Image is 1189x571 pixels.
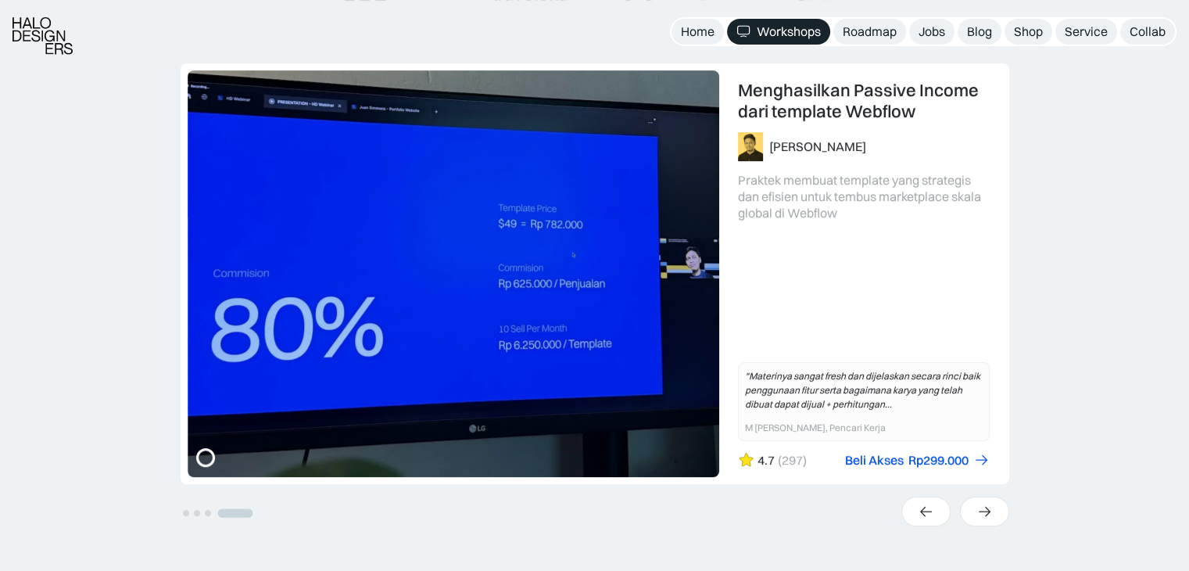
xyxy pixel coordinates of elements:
[757,23,821,40] div: Workshops
[1005,19,1052,45] a: Shop
[205,510,211,516] button: Go to slide 3
[757,452,775,469] div: 4.7
[845,452,904,469] div: Beli Akses
[194,510,200,516] button: Go to slide 2
[217,509,252,518] button: Go to slide 4
[1014,23,1043,40] div: Shop
[778,452,807,469] div: (297)
[681,23,714,40] div: Home
[967,23,992,40] div: Blog
[183,510,189,516] button: Go to slide 1
[727,19,830,45] a: Workshops
[843,23,897,40] div: Roadmap
[958,19,1001,45] a: Blog
[919,23,945,40] div: Jobs
[181,63,1009,484] div: 4 of 4
[1065,23,1108,40] div: Service
[1130,23,1166,40] div: Collab
[671,19,724,45] a: Home
[181,505,257,519] ul: Select a slide to show
[1120,19,1175,45] a: Collab
[909,19,954,45] a: Jobs
[833,19,906,45] a: Roadmap
[908,452,969,469] div: Rp299.000
[1055,19,1117,45] a: Service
